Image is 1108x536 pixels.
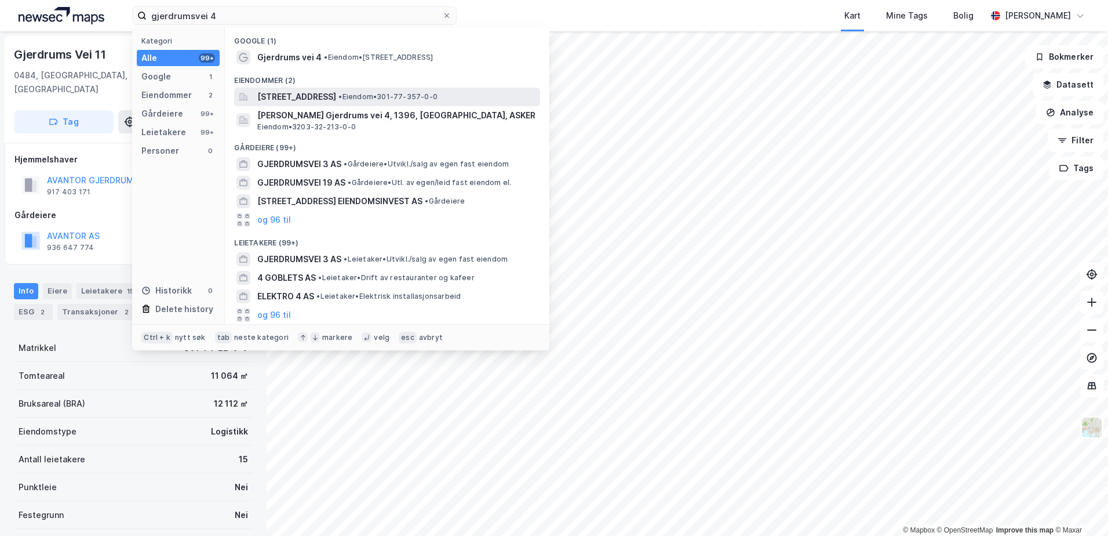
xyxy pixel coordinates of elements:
span: 4 GOBLETS AS [257,271,316,285]
span: • [348,178,351,187]
span: • [318,273,322,282]
div: markere [322,333,352,342]
div: Ctrl + k [141,332,173,343]
div: Eiere [43,283,72,299]
div: Bolig [953,9,974,23]
div: Tomteareal [19,369,65,383]
span: • [316,292,320,300]
button: Tag [14,110,114,133]
div: Gårdeiere [141,107,183,121]
button: Filter [1048,129,1103,152]
div: Festegrunn [19,508,64,522]
div: esc [399,332,417,343]
button: og 96 til [257,308,291,322]
div: Personer [141,144,179,158]
span: [STREET_ADDRESS] [257,90,336,104]
div: Google [141,70,171,84]
img: Z [1081,417,1103,439]
div: 0 [206,146,215,155]
div: Delete history [155,302,213,316]
div: neste kategori [234,333,289,342]
div: 2 [206,90,215,100]
button: Tags [1049,157,1103,180]
div: Eiendommer [141,88,192,102]
div: 99+ [199,53,215,63]
button: Analyse [1036,101,1103,124]
span: [PERSON_NAME] Gjerdrums vei 4, 1396, [GEOGRAPHIC_DATA], ASKER [257,108,535,122]
div: avbryt [419,333,443,342]
a: Improve this map [996,526,1054,534]
div: 15 [125,285,136,297]
span: • [344,160,347,168]
span: Gårdeiere • Utl. av egen/leid fast eiendom el. [348,178,511,187]
div: 936 647 774 [47,243,94,252]
div: Google (1) [225,27,549,48]
div: Leietakere [76,283,141,299]
div: ESG [14,304,53,320]
span: GJERDRUMSVEI 3 AS [257,157,341,171]
div: Nei [235,480,248,494]
input: Søk på adresse, matrikkel, gårdeiere, leietakere eller personer [147,7,442,24]
span: • [324,53,327,61]
div: tab [215,332,232,343]
button: Datasett [1033,73,1103,96]
div: 0484, [GEOGRAPHIC_DATA], [GEOGRAPHIC_DATA] [14,68,165,96]
div: 917 403 171 [47,187,90,197]
div: 12 112 ㎡ [214,397,248,411]
div: Historikk [141,284,192,298]
button: Bokmerker [1025,45,1103,68]
span: Gjerdrums vei 4 [257,50,322,64]
div: Kart [844,9,861,23]
div: 0 [206,286,215,295]
span: • [344,255,347,263]
span: GJERDRUMSVEI 3 AS [257,252,341,266]
div: Alle [141,51,157,65]
div: 99+ [199,109,215,118]
div: Gårdeiere [14,208,252,222]
a: Mapbox [903,526,935,534]
div: Gjerdrums Vei 11 [14,45,108,64]
div: 2 [37,306,48,318]
div: [PERSON_NAME] [1005,9,1071,23]
div: Mine Tags [886,9,928,23]
div: Matrikkel [19,341,56,355]
span: Gårdeiere • Utvikl./salg av egen fast eiendom [344,160,509,169]
div: Bruksareal (BRA) [19,397,85,411]
div: 2 [121,306,132,318]
span: ELEKTRO 4 AS [257,289,314,303]
div: velg [374,333,389,342]
div: Logistikk [211,425,248,439]
div: 1 [206,72,215,81]
div: Gårdeiere (99+) [225,134,549,155]
span: Eiendom • 3203-32-213-0-0 [257,122,356,132]
span: GJERDRUMSVEI 19 AS [257,176,345,190]
div: 11 064 ㎡ [211,369,248,383]
div: Transaksjoner [57,304,137,320]
span: [STREET_ADDRESS] EIENDOMSINVEST AS [257,194,422,208]
div: Leietakere [141,125,186,139]
span: Eiendom • [STREET_ADDRESS] [324,53,433,62]
div: nytt søk [175,333,206,342]
span: Leietaker • Utvikl./salg av egen fast eiendom [344,255,508,264]
div: Eiendommer (2) [225,67,549,88]
button: og 96 til [257,213,291,227]
div: Hjemmelshaver [14,153,252,166]
img: logo.a4113a55bc3d86da70a041830d287a7e.svg [19,7,104,24]
iframe: Chat Widget [1050,480,1108,536]
span: Leietaker • Drift av restauranter og kafeer [318,273,474,283]
div: Antall leietakere [19,452,85,466]
div: Info [14,283,38,299]
div: Punktleie [19,480,57,494]
div: Kategori [141,37,220,45]
a: OpenStreetMap [937,526,993,534]
div: Leietakere (99+) [225,229,549,250]
div: Nei [235,508,248,522]
div: 15 [239,452,248,466]
div: Eiendomstype [19,425,76,439]
div: 99+ [199,128,215,137]
span: Leietaker • Elektrisk installasjonsarbeid [316,292,461,301]
span: Eiendom • 301-77-357-0-0 [338,92,438,102]
span: • [338,92,342,101]
span: • [425,197,428,205]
